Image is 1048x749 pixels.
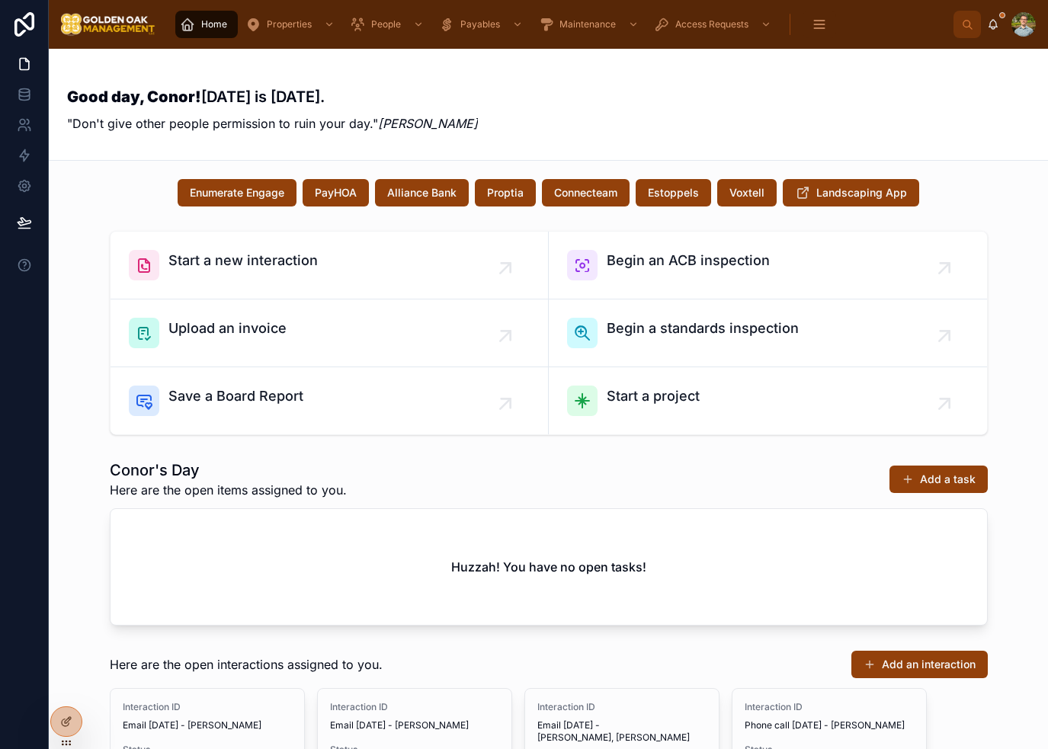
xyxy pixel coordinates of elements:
span: Interaction ID [745,701,914,713]
div: scrollable content [168,8,953,41]
span: Proptia [487,185,524,200]
a: Upload an invoice [111,299,549,367]
em: [PERSON_NAME] [378,116,478,131]
span: Enumerate Engage [190,185,284,200]
span: Phone call [DATE] - [PERSON_NAME] [745,719,914,731]
button: Enumerate Engage [178,179,296,206]
span: Maintenance [559,18,616,30]
span: Estoppels [648,185,699,200]
h3: [DATE] is [DATE]. [67,85,478,108]
span: Alliance Bank [387,185,457,200]
span: Begin an ACB inspection [607,250,770,271]
a: Begin a standards inspection [549,299,987,367]
img: App logo [61,12,155,37]
h2: Huzzah! You have no open tasks! [451,558,646,576]
span: Save a Board Report [168,386,303,407]
span: Start a new interaction [168,250,318,271]
button: Proptia [475,179,536,206]
p: "Don't give other people permission to ruin your day." [67,114,478,133]
span: Home [201,18,227,30]
a: Home [175,11,238,38]
a: Start a project [549,367,987,434]
span: PayHOA [315,185,357,200]
button: Landscaping App [783,179,919,206]
span: Interaction ID [123,701,292,713]
a: Start a new interaction [111,232,549,299]
span: Access Requests [675,18,748,30]
a: Save a Board Report [111,367,549,434]
span: Properties [267,18,312,30]
button: Add a task [889,466,988,493]
span: Payables [460,18,500,30]
button: Alliance Bank [375,179,469,206]
h1: Conor's Day [110,459,347,481]
button: Connecteam [542,179,630,206]
a: Properties [241,11,342,38]
button: Voxtell [717,179,777,206]
span: Connecteam [554,185,617,200]
strong: Good day, Conor! [67,88,201,106]
button: Estoppels [636,179,711,206]
span: Begin a standards inspection [607,318,799,339]
span: Interaction ID [537,701,707,713]
span: Email [DATE] - [PERSON_NAME], [PERSON_NAME] [537,719,707,744]
span: Start a project [607,386,700,407]
button: Add an interaction [851,651,988,678]
a: Begin an ACB inspection [549,232,987,299]
span: Email [DATE] - [PERSON_NAME] [330,719,499,731]
a: Access Requests [649,11,779,38]
span: Here are the open items assigned to you. [110,481,347,499]
span: Upload an invoice [168,318,287,339]
span: Here are the open interactions assigned to you. [110,655,383,674]
span: Email [DATE] - [PERSON_NAME] [123,719,292,731]
span: Voxtell [729,185,764,200]
a: Payables [434,11,530,38]
button: PayHOA [303,179,369,206]
a: Maintenance [534,11,646,38]
span: Interaction ID [330,701,499,713]
span: People [371,18,401,30]
a: People [345,11,431,38]
span: Landscaping App [816,185,907,200]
